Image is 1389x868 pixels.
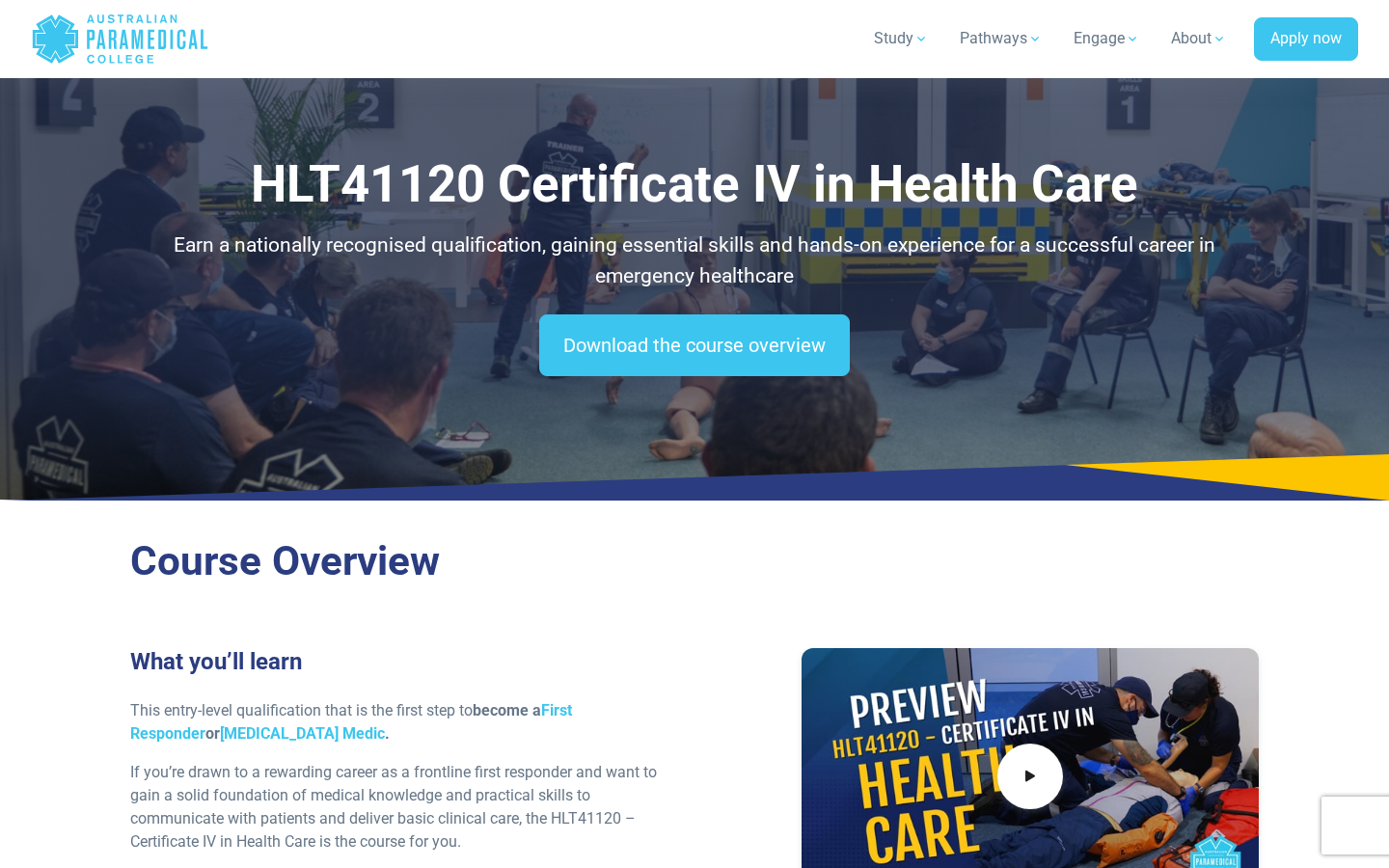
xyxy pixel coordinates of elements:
[1159,12,1239,66] a: About
[130,154,1259,215] h1: HLT41120 Certificate IV in Health Care
[130,699,683,746] p: This entry-level qualification that is the first step to
[1254,17,1358,62] a: Apply now
[220,724,385,743] a: [MEDICAL_DATA] Medic
[1062,12,1152,66] a: Engage
[31,8,209,70] a: Australian Paramedical College
[130,648,683,676] h3: What you’ll learn
[948,12,1054,66] a: Pathways
[130,537,1259,586] h2: Course Overview
[130,231,1259,291] p: Earn a nationally recognised qualification, gaining essential skills and hands-on experience for ...
[539,314,850,376] a: Download the course overview
[862,12,940,66] a: Study
[130,761,683,854] p: If you’re drawn to a rewarding career as a frontline first responder and want to gain a solid fou...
